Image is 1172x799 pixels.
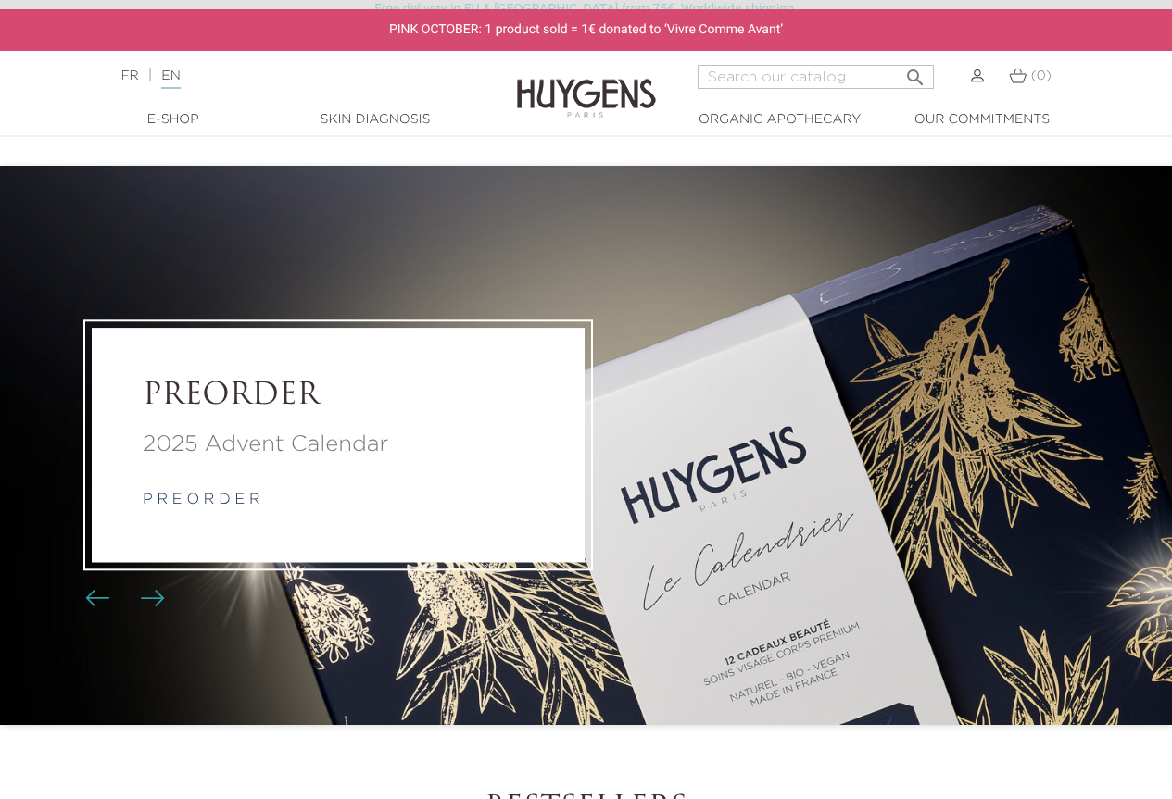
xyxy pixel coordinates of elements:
div: Carousel buttons [93,585,153,613]
a: E-Shop [81,110,266,130]
a: p r e o r d e r [143,493,260,508]
a: Our commitments [889,110,1075,130]
a: PREORDER [143,379,534,414]
a: EN [161,69,180,89]
div: | [111,65,474,87]
a: 2025 Advent Calendar [143,429,534,462]
button:  [899,59,932,84]
img: Huygens [517,49,656,120]
a: FR [120,69,138,82]
i:  [904,61,926,83]
a: Skin Diagnosis [283,110,468,130]
a: Organic Apothecary [687,110,873,130]
input: Search [698,65,934,89]
span: (0) [1031,69,1052,82]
